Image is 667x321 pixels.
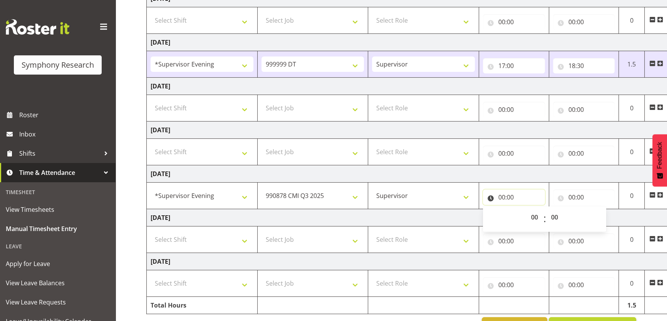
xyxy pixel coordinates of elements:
a: View Leave Balances [2,273,114,293]
input: Click to select... [553,190,615,205]
input: Click to select... [553,58,615,73]
td: 0 [619,95,645,121]
button: Feedback - Show survey [652,134,667,186]
span: Roster [19,109,112,121]
span: Manual Timesheet Entry [6,223,110,235]
img: Rosterit website logo [6,19,69,35]
td: 0 [619,139,645,165]
td: 0 [619,183,645,209]
td: 0 [619,270,645,297]
input: Click to select... [483,58,545,73]
input: Click to select... [553,102,615,117]
a: Apply for Leave [2,254,114,273]
input: Click to select... [553,233,615,249]
input: Click to select... [483,233,545,249]
span: Inbox [19,128,112,140]
td: 0 [619,7,645,34]
input: Click to select... [483,14,545,30]
a: View Timesheets [2,200,114,219]
input: Click to select... [553,14,615,30]
input: Click to select... [553,277,615,293]
span: Feedback [656,142,663,169]
span: View Timesheets [6,204,110,215]
input: Click to select... [483,190,545,205]
td: Total Hours [147,297,258,314]
input: Click to select... [483,146,545,161]
span: View Leave Requests [6,296,110,308]
td: 0 [619,226,645,253]
td: 1.5 [619,297,645,314]
a: Manual Timesheet Entry [2,219,114,238]
span: Shifts [19,148,100,159]
input: Click to select... [483,277,545,293]
div: Symphony Research [22,59,94,71]
input: Click to select... [483,102,545,117]
div: Leave [2,238,114,254]
span: Time & Attendance [19,167,100,178]
td: 1.5 [619,51,645,78]
a: View Leave Requests [2,293,114,312]
span: Apply for Leave [6,258,110,269]
input: Click to select... [553,146,615,161]
span: : [543,210,546,229]
span: View Leave Balances [6,277,110,289]
div: Timesheet [2,184,114,200]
